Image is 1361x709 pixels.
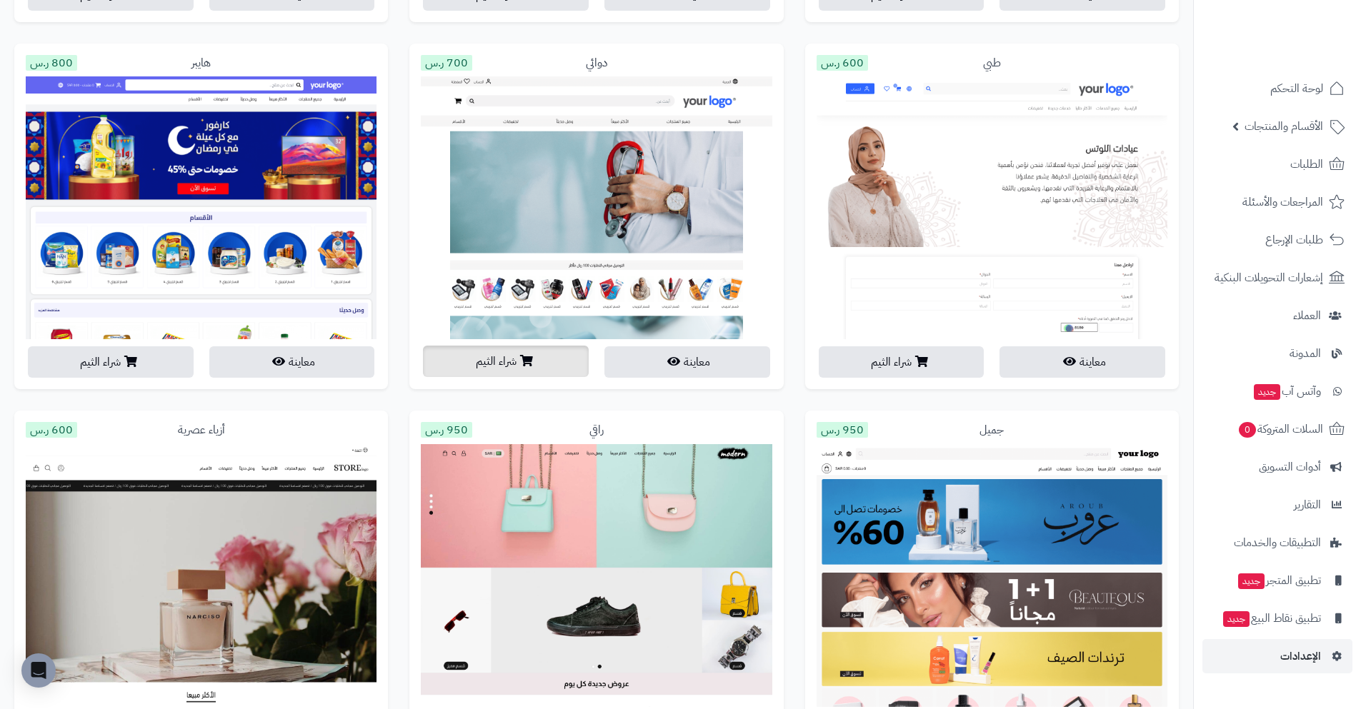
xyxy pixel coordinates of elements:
[1270,79,1323,99] span: لوحة التحكم
[819,346,984,378] button: شراء الثيم
[1202,563,1352,598] a: تطبيق المتجرجديد
[1202,374,1352,408] a: وآتس آبجديد
[1202,261,1352,295] a: إشعارات التحويلات البنكية
[817,422,1167,438] div: جميل
[26,422,377,438] div: أزياء عصرية
[1252,381,1321,401] span: وآتس آب
[1237,570,1321,590] span: تطبيق المتجر
[1265,230,1323,250] span: طلبات الإرجاع
[1234,533,1321,553] span: التطبيقات والخدمات
[1238,421,1257,438] span: 0
[1202,450,1352,484] a: أدوات التسويق
[1259,457,1321,477] span: أدوات التسويق
[1264,23,1347,53] img: logo-2.png
[1254,384,1280,400] span: جديد
[817,422,868,438] span: 950 ر.س
[1290,343,1321,363] span: المدونة
[1293,306,1321,326] span: العملاء
[26,55,377,71] div: هايبر
[1202,147,1352,181] a: الطلبات
[1202,298,1352,333] a: العملاء
[1223,611,1250,627] span: جديد
[1290,154,1323,174] span: الطلبات
[26,55,77,71] span: 800 ر.س
[1215,268,1323,288] span: إشعارات التحويلات البنكية
[1237,419,1323,439] span: السلات المتروكة
[1242,192,1323,212] span: المراجعات والأسئلة
[1202,185,1352,219] a: المراجعات والأسئلة
[604,346,770,378] button: معاينة
[1238,573,1265,589] span: جديد
[1202,488,1352,522] a: التقارير
[1202,639,1352,673] a: الإعدادات
[26,422,77,438] span: 600 ر.س
[817,55,1167,71] div: طبي
[1202,526,1352,560] a: التطبيقات والخدمات
[28,346,194,378] button: شراء الثيم
[1280,646,1321,666] span: الإعدادات
[421,422,472,438] span: 950 ر.س
[421,55,772,71] div: دوائي
[421,55,472,71] span: 700 ر.س
[1202,71,1352,106] a: لوحة التحكم
[817,55,868,71] span: 600 ر.س
[999,346,1165,378] button: معاينة
[1245,116,1323,136] span: الأقسام والمنتجات
[1202,601,1352,635] a: تطبيق نقاط البيعجديد
[423,346,589,377] button: شراء الثيم
[1202,412,1352,446] a: السلات المتروكة0
[1202,336,1352,371] a: المدونة
[1222,608,1321,628] span: تطبيق نقاط البيع
[1202,223,1352,257] a: طلبات الإرجاع
[1294,495,1321,515] span: التقارير
[209,346,375,378] button: معاينة
[21,653,56,688] div: Open Intercom Messenger
[421,422,772,438] div: راقي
